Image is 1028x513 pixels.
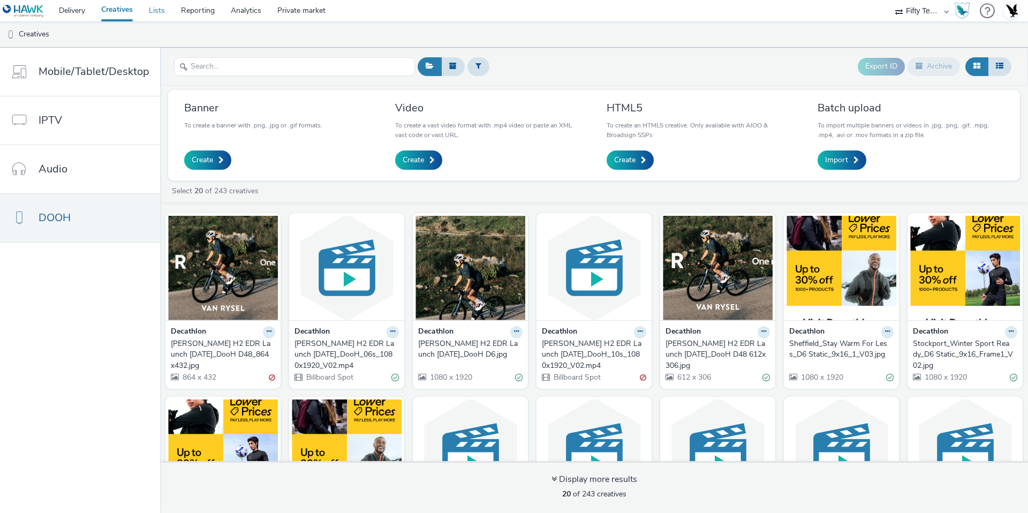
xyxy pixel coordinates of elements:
[539,216,649,320] img: Van Rysel H2 EDR Launch Oct25_DooH_10s_1080x1920_V02.mp4 visual
[415,399,525,504] img: 6s Sheffield_Stay Warm For Less_9x16_V01_Decathlon NLP_26 Sept - 5 Oct.mp4 visual
[789,338,889,360] div: Sheffield_Stay Warm For Less_D6 Static_9x16_1_V03.jpg
[663,216,773,320] img: Van Rysel H2 EDR Launch Oct25_DooH D48 612x306.jpg visual
[39,161,67,177] span: Audio
[184,120,322,130] p: To create a banner with .png, .jpg or .gif formats.
[607,150,654,170] a: Create
[825,155,848,165] span: Import
[818,120,1004,140] p: To import multiple banners or videos in .jpg, .png, .gif, .mpg, .mp4, .avi or .mov formats in a z...
[913,326,948,338] strong: Decathlon
[305,372,353,382] span: Billboard Spot
[913,338,1017,371] a: Stockport_Winter Sport Ready_D6 Static_9x16_Frame1_V02.jpg
[5,29,16,40] img: dooh
[418,326,453,338] strong: Decathlon
[789,338,894,360] a: Sheffield_Stay Warm For Less_D6 Static_9x16_1_V03.jpg
[858,58,905,75] button: Export ID
[294,326,330,338] strong: Decathlon
[910,399,1020,504] img: Stockport_Winter Sports Ready_9x16_V01_Decathlon NLP_15-25 Sept.mp4 visual
[614,155,636,165] span: Create
[965,57,988,76] button: Grid
[607,120,793,140] p: To create an HTML5 creative. Only available with AIOO & Broadsign SSPs
[391,372,399,383] div: Valid
[762,372,770,383] div: Valid
[553,372,601,382] span: Billboard Spot
[171,338,275,371] a: [PERSON_NAME] H2 EDR Launch [DATE]_DooH D48_864x432.jpg
[429,372,472,382] span: 1080 x 1920
[818,101,1004,115] h3: Batch upload
[666,338,770,371] a: [PERSON_NAME] H2 EDR Launch [DATE]_DooH D48 612x306.jpg
[542,326,577,338] strong: Decathlon
[269,372,275,383] div: Invalid
[539,399,649,504] img: 6s Stockport_Winter Sports Ready_9x16_V01_Decathlon NLP_15-25 Sept.mp4 visual
[551,473,637,486] div: Display more results
[954,2,970,19] img: Hawk Academy
[292,399,402,504] img: Stockport_Stay Warm For Less_D6 Static_9x16_1_V02.jpg visual
[292,216,402,320] img: Van Rysel H2 EDR Launch Oct25_DooH_06s_1080x1920_V02.mp4 visual
[395,150,442,170] a: Create
[789,326,825,338] strong: Decathlon
[800,372,843,382] span: 1080 x 1920
[174,57,415,76] input: Search...
[886,372,894,383] div: Valid
[171,186,263,196] a: Select of 243 creatives
[192,155,213,165] span: Create
[395,120,581,140] p: To create a vast video format with .mp4 video or paste an XML vast code or vast URL.
[182,372,216,382] span: 864 x 432
[39,112,62,128] span: IPTV
[818,150,866,170] a: Import
[184,150,231,170] a: Create
[171,338,271,371] div: [PERSON_NAME] H2 EDR Launch [DATE]_DooH D48_864x432.jpg
[184,101,322,115] h3: Banner
[418,338,523,360] a: [PERSON_NAME] H2 EDR Launch [DATE]_DooH D6.jpg
[787,216,896,320] img: Sheffield_Stay Warm For Less_D6 Static_9x16_1_V03.jpg visual
[908,57,960,76] button: Archive
[676,372,711,382] span: 612 x 306
[640,372,646,383] div: Invalid
[1010,372,1017,383] div: Valid
[913,338,1013,371] div: Stockport_Winter Sport Ready_D6 Static_9x16_Frame1_V02.jpg
[542,338,646,371] a: [PERSON_NAME] H2 EDR Launch [DATE]_DooH_10s_1080x1920_V02.mp4
[294,338,395,371] div: [PERSON_NAME] H2 EDR Launch [DATE]_DooH_06s_1080x1920_V02.mp4
[562,489,571,499] strong: 20
[395,101,581,115] h3: Video
[562,489,626,499] span: of 243 creatives
[294,338,399,371] a: [PERSON_NAME] H2 EDR Launch [DATE]_DooH_06s_1080x1920_V02.mp4
[39,64,149,79] span: Mobile/Tablet/Desktop
[787,399,896,504] img: 6s Sheffield_Winter Sports Ready_9x16_V01_Decathlon NLP_15-25 Sept.mp4 visual
[403,155,424,165] span: Create
[418,338,518,360] div: [PERSON_NAME] H2 EDR Launch [DATE]_DooH D6.jpg
[924,372,967,382] span: 1080 x 1920
[1003,3,1019,19] img: Account UK
[515,372,523,383] div: Valid
[415,216,525,320] img: Van Rysel H2 EDR Launch Oct25_DooH D6.jpg visual
[607,101,793,115] h3: HTML5
[663,399,773,504] img: 6s Stockport_Stay Warm For Less_9x16_V01_Decathlon NLP_26 Sept - 5 Oct.mp4 visual
[988,57,1011,76] button: Table
[666,338,766,371] div: [PERSON_NAME] H2 EDR Launch [DATE]_DooH D48 612x306.jpg
[168,399,278,504] img: Sheffield_Winter Sport Ready_D6 Satic_9x16_Frame1_V04.jpg visual
[3,4,44,18] img: undefined Logo
[666,326,701,338] strong: Decathlon
[910,216,1020,320] img: Stockport_Winter Sport Ready_D6 Static_9x16_Frame1_V02.jpg visual
[168,216,278,320] img: Van Rysel H2 EDR Launch Oct25_DooH D48_864x432.jpg visual
[39,210,71,225] span: DOOH
[171,326,206,338] strong: Decathlon
[954,2,974,19] a: Hawk Academy
[194,186,203,196] strong: 20
[542,338,642,371] div: [PERSON_NAME] H2 EDR Launch [DATE]_DooH_10s_1080x1920_V02.mp4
